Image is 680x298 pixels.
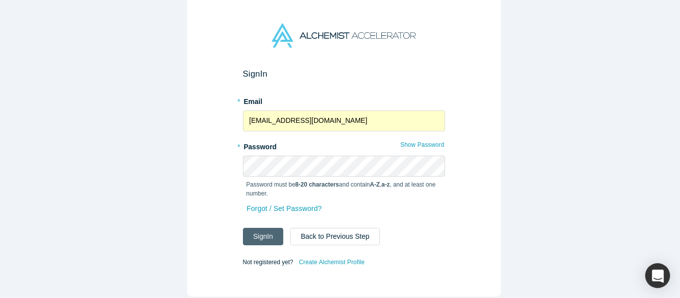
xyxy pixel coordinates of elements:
img: Alchemist Accelerator Logo [272,23,415,48]
button: Back to Previous Step [290,228,380,245]
strong: 8-20 characters [295,181,339,188]
h2: Sign In [243,69,445,79]
strong: A-Z [370,181,380,188]
span: Not registered yet? [243,258,293,265]
label: Email [243,93,445,107]
p: Password must be and contain , , and at least one number. [246,180,442,198]
button: Show Password [400,138,445,151]
a: Forgot / Set Password? [246,200,323,217]
label: Password [243,138,445,152]
a: Create Alchemist Profile [298,256,365,269]
button: SignIn [243,228,284,245]
strong: a-z [381,181,390,188]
